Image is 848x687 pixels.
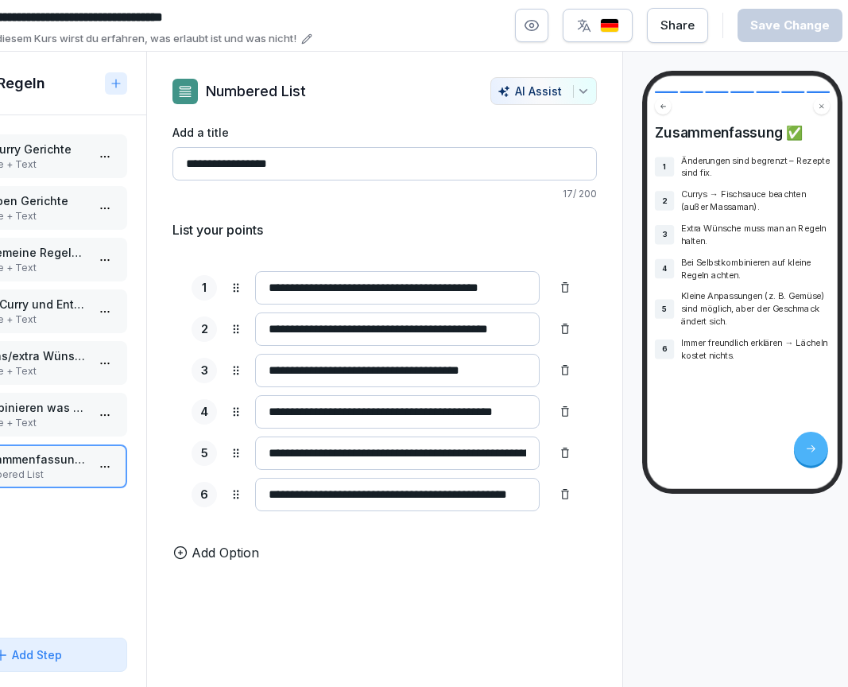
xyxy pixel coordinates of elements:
p: Numbered List [206,80,306,102]
p: 3 [201,362,208,380]
p: 2 [201,320,208,339]
p: 1 [663,161,666,173]
p: 5 [662,304,667,315]
label: Add a title [172,124,597,141]
p: Extra Wünsche muss man an Regeln halten. [681,222,830,247]
p: 3 [662,229,667,240]
p: 17 / 200 [172,187,597,201]
img: de.svg [600,18,619,33]
p: 1 [202,279,207,297]
button: AI Assist [490,77,597,105]
p: 4 [662,263,667,274]
div: AI Assist [498,84,590,98]
div: Share [660,17,695,34]
p: Add Option [192,543,259,562]
p: Kleine Anpassungen (z. B. Gemüse) sind möglich, aber der Geschmack ändert sich. [681,290,830,328]
p: Bei Selbstkombinieren auf kleine Regeln achten. [681,256,830,281]
p: 6 [200,486,208,504]
button: Share [647,8,708,43]
button: Save Change [738,9,842,42]
p: Currys → Fischsauce beachten (außer Massaman). [681,188,830,214]
div: Save Change [750,17,830,34]
p: 5 [201,444,208,463]
h4: Zusammenfassung ✅ [655,124,830,141]
p: 6 [662,343,667,355]
h5: List your points [172,220,263,239]
p: 4 [200,403,208,421]
p: Immer freundlich erklären → Lächeln kostet nichts. [681,336,830,362]
p: Änderungen sind begrenzt – Rezepte sind fix. [681,154,830,180]
p: 2 [662,196,666,207]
